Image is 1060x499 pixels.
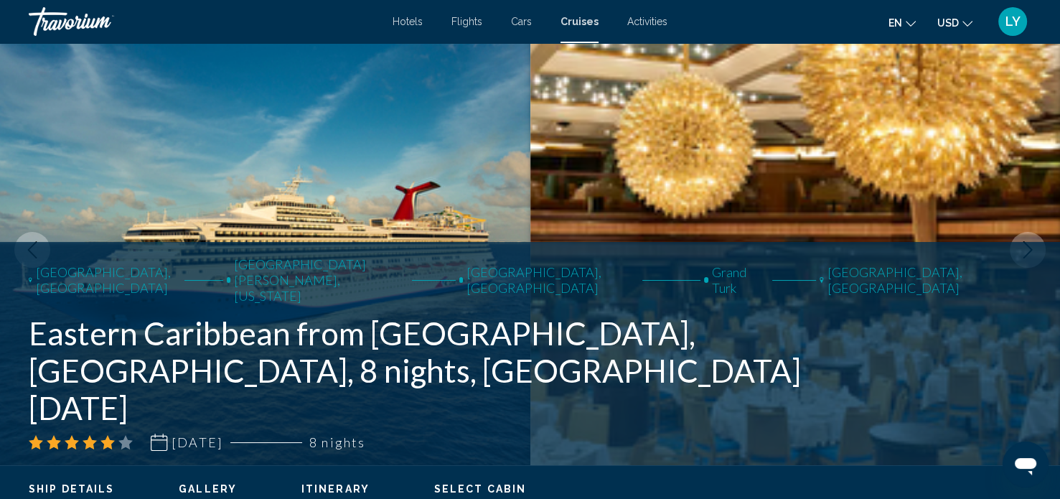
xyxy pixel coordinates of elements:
button: Select Cabin [434,482,526,495]
button: Gallery [179,482,237,495]
span: LY [1005,14,1021,29]
a: Cars [511,16,532,27]
a: Cruises [561,16,599,27]
span: USD [937,17,959,29]
a: Activities [627,16,667,27]
span: Gallery [179,483,237,495]
a: Hotels [393,16,423,27]
span: [GEOGRAPHIC_DATA], [GEOGRAPHIC_DATA] [466,264,632,296]
button: Previous image [14,232,50,268]
span: [GEOGRAPHIC_DATA][PERSON_NAME], [US_STATE] [234,256,401,304]
span: Itinerary [301,483,370,495]
h1: Eastern Caribbean from [GEOGRAPHIC_DATA], [GEOGRAPHIC_DATA], 8 nights, [GEOGRAPHIC_DATA][DATE] [29,314,802,426]
button: Change language [888,12,916,33]
span: 8 nights [309,434,365,450]
span: Select Cabin [434,483,526,495]
button: Change currency [937,12,972,33]
button: Next image [1010,232,1046,268]
button: User Menu [994,6,1031,37]
span: [GEOGRAPHIC_DATA], [GEOGRAPHIC_DATA] [36,264,174,296]
a: Flights [451,16,482,27]
a: Travorium [29,7,378,36]
iframe: Button to launch messaging window [1003,442,1049,488]
button: Itinerary [301,482,370,495]
span: Grand Turk [712,264,761,296]
span: Ship Details [29,483,114,495]
span: [DATE] [172,434,223,450]
button: Ship Details [29,482,114,495]
span: en [888,17,902,29]
span: [GEOGRAPHIC_DATA], [GEOGRAPHIC_DATA] [827,264,993,296]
